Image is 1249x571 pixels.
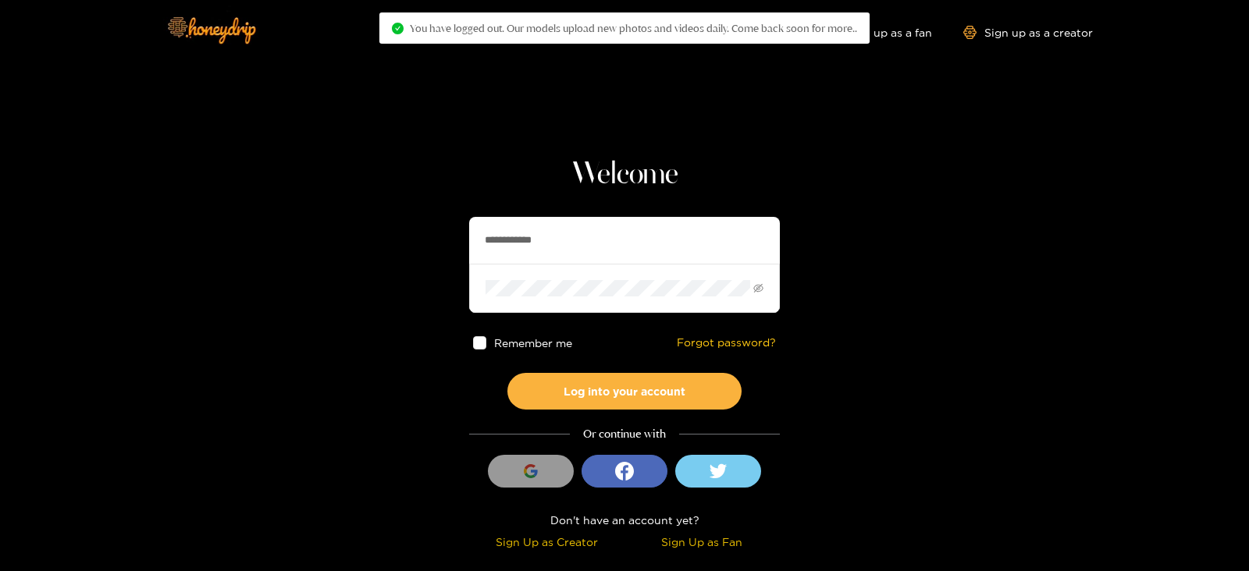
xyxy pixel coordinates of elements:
span: Remember me [494,337,572,349]
div: Don't have an account yet? [469,511,780,529]
a: Sign up as a fan [825,26,932,39]
button: Log into your account [507,373,742,410]
div: Sign Up as Fan [628,533,776,551]
h1: Welcome [469,156,780,193]
span: check-circle [392,23,404,34]
span: You have logged out. Our models upload new photos and videos daily. Come back soon for more.. [410,22,857,34]
div: Sign Up as Creator [473,533,621,551]
a: Sign up as a creator [963,26,1093,39]
div: Or continue with [469,425,780,443]
a: Forgot password? [677,336,776,349]
span: eye-invisible [753,283,763,293]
